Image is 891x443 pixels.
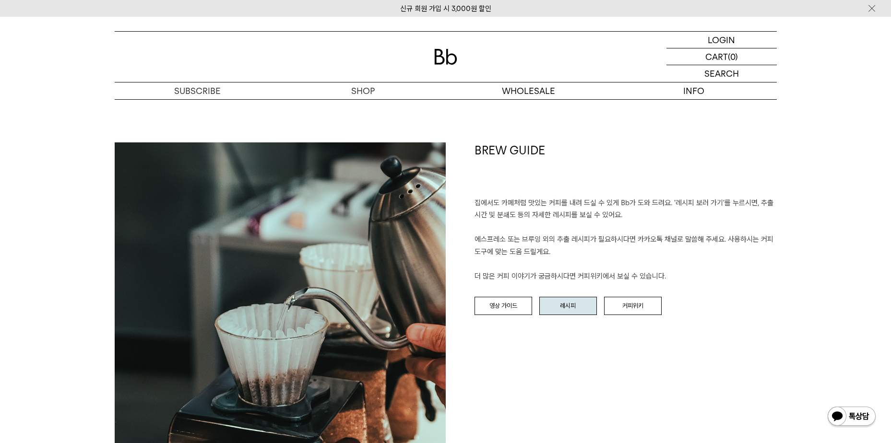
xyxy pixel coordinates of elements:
p: SEARCH [704,65,739,82]
p: 집에서도 카페처럼 맛있는 커피를 내려 드실 ﻿수 있게 Bb가 도와 드려요. '레시피 보러 가기'를 누르시면, 추출 시간 및 분쇄도 등의 자세한 레시피를 보실 수 있어요. 에스... [475,197,777,283]
a: LOGIN [666,32,777,48]
a: 레시피 [539,297,597,315]
p: LOGIN [708,32,735,48]
a: 커피위키 [604,297,662,315]
a: SHOP [280,82,446,99]
p: INFO [611,82,777,99]
p: CART [705,48,728,65]
a: SUBSCRIBE [115,82,280,99]
a: CART (0) [666,48,777,65]
a: 신규 회원 가입 시 3,000원 할인 [400,4,491,13]
img: 로고 [434,49,457,65]
a: 영상 가이드 [475,297,532,315]
p: (0) [728,48,738,65]
img: 카카오톡 채널 1:1 채팅 버튼 [827,406,877,429]
h1: BREW GUIDE [475,142,777,197]
p: WHOLESALE [446,82,611,99]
